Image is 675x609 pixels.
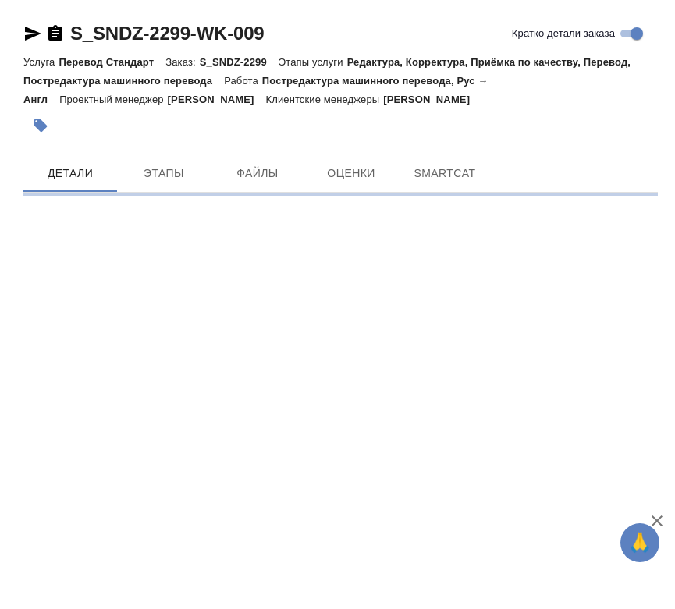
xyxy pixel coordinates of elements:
[220,164,295,183] span: Файлы
[23,108,58,143] button: Добавить тэг
[224,75,262,87] p: Работа
[512,26,615,41] span: Кратко детали заказа
[627,526,653,559] span: 🙏
[620,523,659,562] button: 🙏
[383,94,481,105] p: [PERSON_NAME]
[23,24,42,43] button: Скопировать ссылку для ЯМессенджера
[23,56,59,68] p: Услуга
[314,164,389,183] span: Оценки
[70,23,264,44] a: S_SNDZ-2299-WK-009
[59,94,167,105] p: Проектный менеджер
[33,164,108,183] span: Детали
[59,56,165,68] p: Перевод Стандарт
[266,94,384,105] p: Клиентские менеджеры
[126,164,201,183] span: Этапы
[279,56,347,68] p: Этапы услуги
[165,56,199,68] p: Заказ:
[168,94,266,105] p: [PERSON_NAME]
[407,164,482,183] span: SmartCat
[46,24,65,43] button: Скопировать ссылку
[200,56,279,68] p: S_SNDZ-2299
